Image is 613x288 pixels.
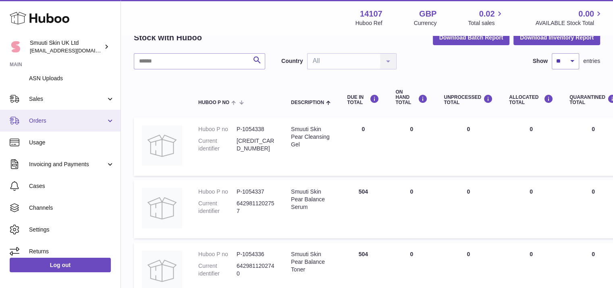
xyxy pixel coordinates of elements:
[237,125,275,133] dd: P-1054338
[29,139,114,146] span: Usage
[419,8,436,19] strong: GBP
[347,94,379,105] div: DUE IN TOTAL
[198,250,237,258] dt: Huboo P no
[291,100,324,105] span: Description
[29,161,106,168] span: Invoicing and Payments
[237,188,275,196] dd: P-1054337
[198,188,237,196] dt: Huboo P no
[533,57,548,65] label: Show
[535,8,603,27] a: 0.00 AVAILABLE Stock Total
[291,250,331,273] div: Smuuti Skin Pear Balance Toner
[339,117,387,176] td: 0
[433,30,510,45] button: Download Batch Report
[29,182,114,190] span: Cases
[592,188,595,195] span: 0
[29,75,114,82] span: ASN Uploads
[281,57,303,65] label: Country
[535,19,603,27] span: AVAILABLE Stock Total
[237,137,275,152] dd: [CREDIT_CARD_NUMBER]
[29,117,106,125] span: Orders
[10,258,111,272] a: Log out
[142,125,182,166] img: product image
[29,248,114,255] span: Returns
[436,180,501,238] td: 0
[578,8,594,19] span: 0.00
[414,19,437,27] div: Currency
[10,41,22,53] img: Paivi.korvela@gmail.com
[134,32,202,43] h2: Stock with Huboo
[387,117,436,176] td: 0
[387,180,436,238] td: 0
[501,180,561,238] td: 0
[395,90,428,106] div: ON HAND Total
[29,95,106,103] span: Sales
[468,8,504,27] a: 0.02 Total sales
[29,204,114,212] span: Channels
[237,200,275,215] dd: 6429811202757
[291,188,331,211] div: Smuuti Skin Pear Balance Serum
[30,47,118,54] span: [EMAIL_ADDRESS][DOMAIN_NAME]
[237,262,275,278] dd: 6429811202740
[198,200,237,215] dt: Current identifier
[513,30,600,45] button: Download Inventory Report
[198,137,237,152] dt: Current identifier
[509,94,553,105] div: ALLOCATED Total
[29,226,114,234] span: Settings
[583,57,600,65] span: entries
[237,250,275,258] dd: P-1054336
[198,100,229,105] span: Huboo P no
[360,8,382,19] strong: 14107
[198,125,237,133] dt: Huboo P no
[479,8,495,19] span: 0.02
[142,188,182,228] img: product image
[592,251,595,257] span: 0
[291,125,331,148] div: Smuuti Skin Pear Cleansing Gel
[436,117,501,176] td: 0
[592,126,595,132] span: 0
[339,180,387,238] td: 504
[468,19,504,27] span: Total sales
[501,117,561,176] td: 0
[198,262,237,278] dt: Current identifier
[30,39,102,54] div: Smuuti Skin UK Ltd
[355,19,382,27] div: Huboo Ref
[444,94,493,105] div: UNPROCESSED Total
